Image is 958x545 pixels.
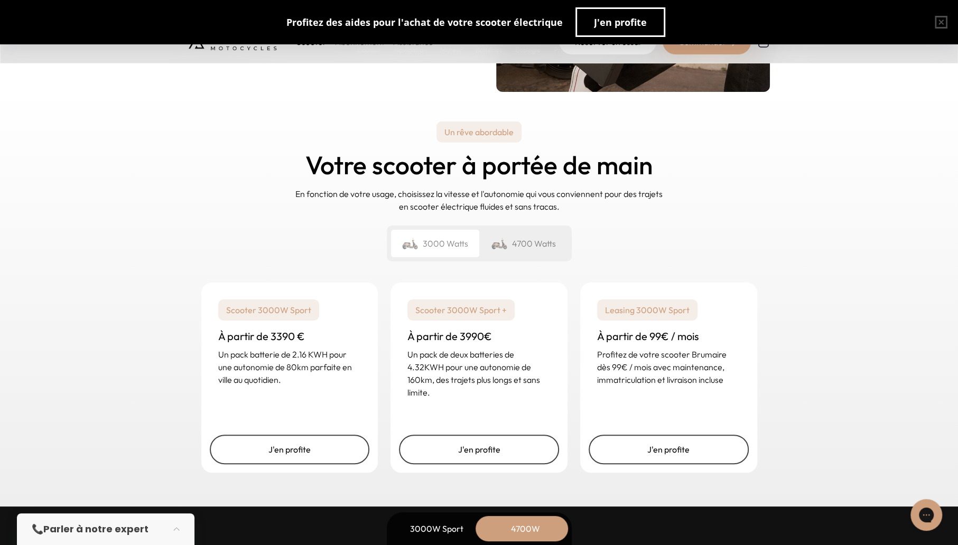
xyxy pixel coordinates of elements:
[589,435,749,464] a: J'en profite
[483,516,568,541] div: 4700W
[391,230,479,257] div: 3000 Watts
[597,348,740,386] p: Profitez de votre scooter Brumaire dès 99€ / mois avec maintenance, immatriculation et livraison ...
[597,299,697,321] p: Leasing 3000W Sport
[294,187,664,213] p: En fonction de votre usage, choisissez la vitesse et l'autonomie qui vous conviennent pour des tr...
[597,329,740,344] h3: À partir de 99€ / mois
[210,435,370,464] a: J'en profite
[436,121,522,143] p: Un rêve abordable
[479,230,568,257] div: 4700 Watts
[407,299,515,321] p: Scooter 3000W Sport +
[399,435,559,464] a: J'en profite
[905,495,947,534] iframe: Gorgias live chat messenger
[218,348,361,386] p: Un pack batterie de 2.16 KWH pour une autonomie de 80km parfaite en ville au quotidien.
[395,516,479,541] div: 3000W Sport
[218,329,361,344] h3: À partir de 3390 €
[407,329,551,344] h3: À partir de 3990€
[218,299,319,321] p: Scooter 3000W Sport
[407,348,551,399] p: Un pack de deux batteries de 4.32KWH pour une autonomie de 160km, des trajets plus longs et sans ...
[305,151,653,179] h2: Votre scooter à portée de main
